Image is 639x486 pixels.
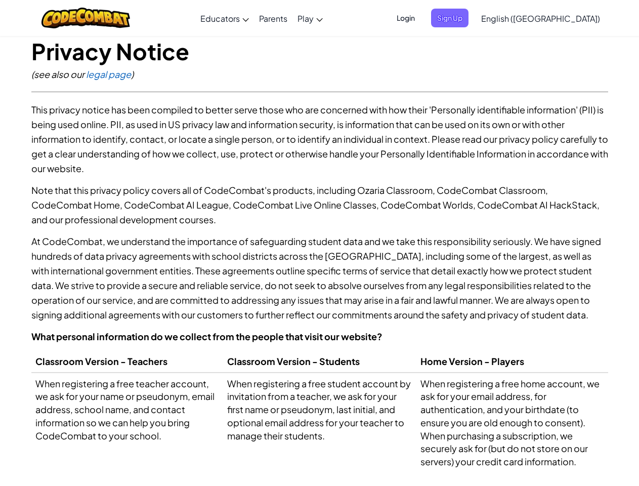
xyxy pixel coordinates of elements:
[292,5,328,32] a: Play
[31,183,608,227] p: Note that this privacy policy covers all of CodeCombat's products, including Ozaria Classroom, Co...
[416,373,608,472] td: When registering a free home account, we ask for your email address, for authentication, and your...
[31,102,608,176] p: This privacy notice has been compiled to better serve those who are concerned with how their 'Per...
[431,9,468,27] button: Sign Up
[31,373,223,472] td: When registering a free teacher account, we ask for your name or pseudonym, email address, school...
[223,373,416,472] td: When registering a free student account by invitation from a teacher, we ask for your first name ...
[31,68,86,80] span: (see also our
[476,5,605,32] a: English ([GEOGRAPHIC_DATA])
[297,13,314,24] span: Play
[200,13,240,24] span: Educators
[195,5,254,32] a: Educators
[31,35,608,67] h1: Privacy Notice
[131,68,134,80] span: )
[86,68,131,80] a: legal page
[416,351,608,373] th: Home Version - Players
[481,13,600,24] span: English ([GEOGRAPHIC_DATA])
[41,8,130,28] img: CodeCombat logo
[254,5,292,32] a: Parents
[31,351,223,373] th: Classroom Version - Teachers
[31,331,382,342] strong: What personal information do we collect from the people that visit our website?
[31,234,608,322] p: At CodeCombat, we understand the importance of safeguarding student data and we take this respons...
[223,351,416,373] th: Classroom Version - Students
[391,9,421,27] button: Login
